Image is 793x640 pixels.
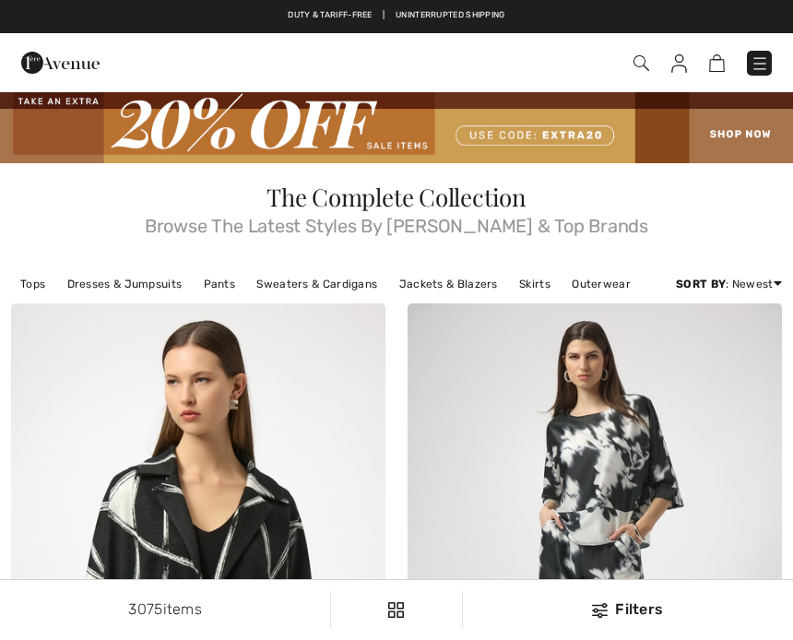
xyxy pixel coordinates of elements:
div: : Newest [676,276,782,292]
span: The Complete Collection [266,181,527,213]
img: My Info [671,54,687,73]
img: Filters [592,603,608,618]
img: Filters [388,602,404,618]
img: Shopping Bag [709,54,725,72]
a: 1ère Avenue [21,53,100,70]
strong: Sort By [676,278,726,290]
a: Sweaters & Cardigans [247,272,386,296]
a: Pants [195,272,245,296]
a: Dresses & Jumpsuits [58,272,192,296]
a: Tops [11,272,54,296]
img: 1ère Avenue [21,44,100,81]
a: Outerwear [562,272,640,296]
img: Search [633,55,649,71]
a: Skirts [510,272,560,296]
img: Menu [751,54,769,73]
span: 3075 [128,600,162,618]
span: Browse The Latest Styles By [PERSON_NAME] & Top Brands [11,209,782,235]
div: Filters [474,599,782,621]
a: Jackets & Blazers [390,272,507,296]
